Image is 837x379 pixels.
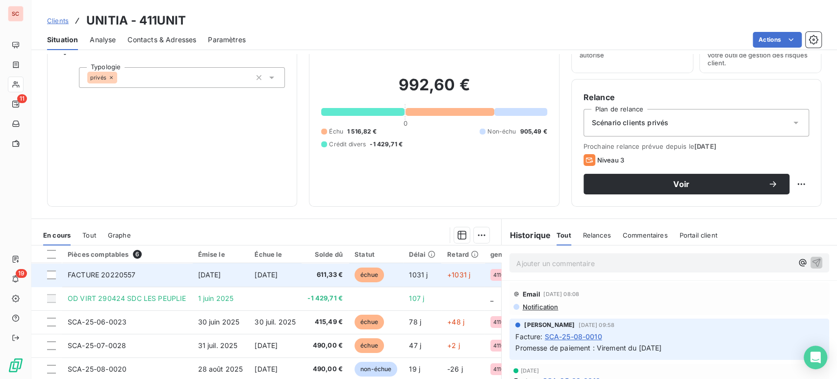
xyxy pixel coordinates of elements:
span: Tout [557,231,571,239]
span: Niveau 3 [597,156,624,164]
span: SCA-25-06-0023 [68,318,127,326]
span: [DATE] [694,142,716,150]
span: [DATE] [254,365,278,373]
span: Non-échu [487,127,516,136]
span: 1 juin 2025 [198,294,234,302]
span: Relances [583,231,611,239]
a: Clients [47,16,69,26]
span: 47 j [409,341,421,350]
span: [DATE] [198,271,221,279]
span: 905,49 € [520,127,547,136]
div: Échue le [254,250,296,258]
div: Solde dû [307,250,343,258]
span: 19 j [409,365,420,373]
span: [DATE] [254,271,278,279]
span: échue [355,315,384,329]
span: 30 juil. 2025 [254,318,296,326]
span: [PERSON_NAME] [524,321,575,329]
span: 19 [16,269,27,278]
span: Facture : [515,331,542,342]
h2: 992,60 € [321,75,547,105]
span: Portail client [680,231,717,239]
span: 0 [403,119,407,127]
div: Open Intercom Messenger [804,346,827,369]
span: [DATE] [254,341,278,350]
span: +2 j [447,341,460,350]
span: OD VIRT 290424 SDC LES PEUPLIE [68,294,186,302]
span: [DATE] [520,368,539,374]
span: [DATE] 09:58 [579,322,614,328]
span: échue [355,338,384,353]
h3: UNITIA - 411UNIT [86,12,186,29]
input: Ajouter une valeur [117,73,125,82]
span: Analyse [90,35,116,45]
span: Surveiller ce client en intégrant votre outil de gestion des risques client. [708,43,813,67]
span: 31 juil. 2025 [198,341,238,350]
span: SCA-25-08-0010 [545,331,602,342]
span: Échu [329,127,343,136]
span: SCA-25-07-0028 [68,341,126,350]
span: Promesse de paiement : Virement du [DATE] [515,344,661,352]
span: 28 août 2025 [198,365,243,373]
span: _ [490,294,493,302]
div: Statut [355,250,397,258]
span: privés [90,75,106,81]
span: Scénario clients privés [592,118,668,128]
span: 30 juin 2025 [198,318,240,326]
span: 41100006 [493,343,518,349]
span: -1 429,71 € [307,294,343,303]
span: 41100006 [493,366,518,372]
span: -26 j [447,365,463,373]
img: Logo LeanPay [8,357,24,373]
span: SCA-25-08-0020 [68,365,127,373]
span: 611,33 € [307,270,343,280]
div: Délai [409,250,435,258]
span: 78 j [409,318,421,326]
span: Notification [521,303,558,311]
span: Voir [595,180,768,188]
div: Émise le [198,250,243,258]
span: Prochaine relance prévue depuis le [583,142,809,150]
span: Graphe [108,231,131,239]
span: Contacts & Adresses [127,35,196,45]
span: 490,00 € [307,364,343,374]
span: non-échue [355,362,397,377]
span: 1031 j [409,271,428,279]
span: FACTURE 20220557 [68,271,135,279]
span: Commentaires [623,231,668,239]
div: SC [8,6,24,22]
span: Paramètres [208,35,246,45]
span: Situation [47,35,78,45]
span: +48 j [447,318,464,326]
span: 41100006 [493,319,518,325]
span: Email [522,290,540,298]
span: -1 429,71 € [370,140,403,149]
span: Tout [82,231,96,239]
span: +1031 j [447,271,470,279]
span: échue [355,268,384,282]
span: 107 j [409,294,424,302]
span: 11 [17,94,27,103]
button: Voir [583,174,789,194]
span: 1 516,82 € [347,127,377,136]
span: 6 [133,250,142,259]
div: Pièces comptables [68,250,186,259]
span: Crédit divers [329,140,366,149]
h6: Relance [583,91,809,103]
span: En cours [43,231,71,239]
span: [DATE] 08:08 [543,291,579,297]
span: 415,49 € [307,317,343,327]
h6: Historique [502,229,551,241]
span: Clients [47,17,69,25]
span: 490,00 € [307,341,343,351]
button: Actions [753,32,802,48]
div: Retard [447,250,479,258]
div: generalAccountId [490,250,548,258]
span: 41100006 [493,272,518,278]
